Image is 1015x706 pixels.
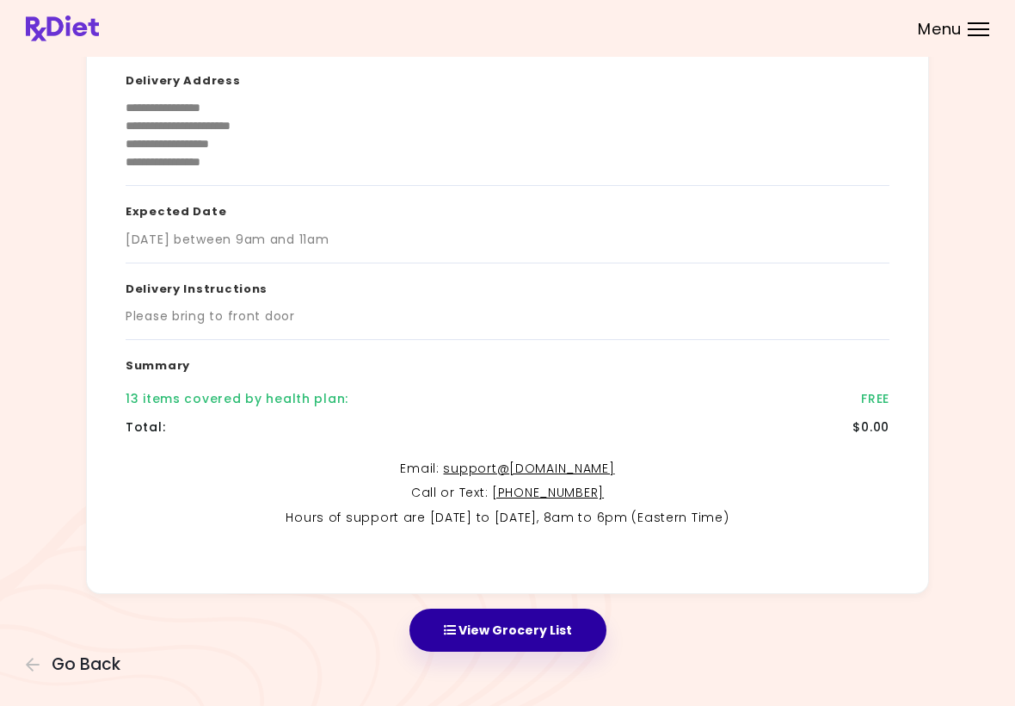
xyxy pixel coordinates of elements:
[492,484,604,501] a: [PHONE_NUMBER]
[852,418,889,437] div: $0.00
[126,340,889,385] h3: Summary
[918,22,962,37] span: Menu
[26,655,129,674] button: Go Back
[52,655,120,674] span: Go Back
[861,390,889,408] div: FREE
[126,483,889,504] p: Call or Text :
[126,418,165,437] div: Total :
[443,460,614,477] a: support@[DOMAIN_NAME]
[126,55,889,100] h3: Delivery Address
[409,609,606,652] button: View Grocery List
[126,307,295,325] div: Please bring to front door
[126,186,889,231] h3: Expected Date
[126,231,329,249] div: [DATE] between 9am and 11am
[126,390,348,408] div: 13 items covered by health plan :
[26,15,99,41] img: RxDiet
[126,459,889,480] p: Email :
[126,263,889,308] h3: Delivery Instructions
[126,508,889,529] p: Hours of support are [DATE] to [DATE], 8am to 6pm (Eastern Time)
